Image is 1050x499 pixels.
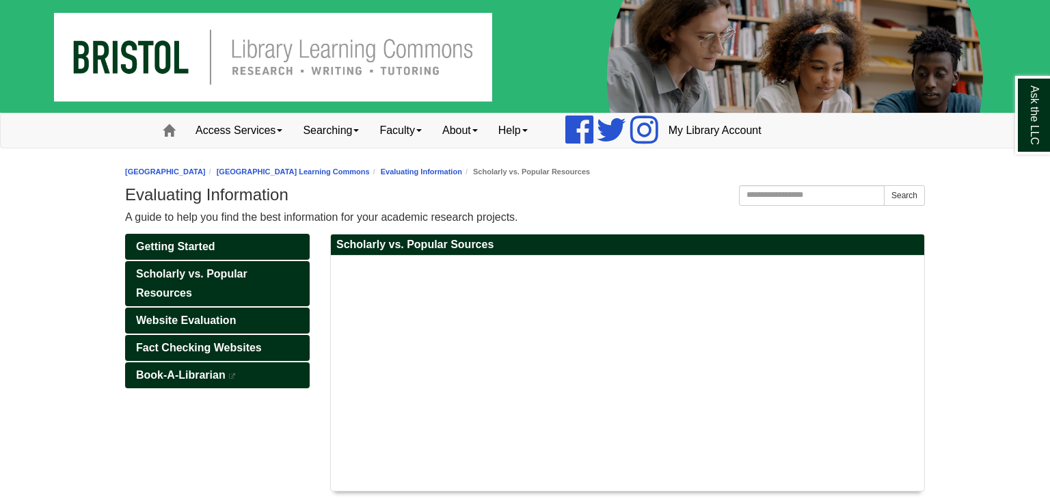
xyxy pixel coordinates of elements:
[884,185,925,206] button: Search
[185,113,293,148] a: Access Services
[125,362,310,388] a: Book-A-Librarian
[136,369,226,381] span: Book-A-Librarian
[125,335,310,361] a: Fact Checking Websites
[432,113,488,148] a: About
[125,234,310,260] a: Getting Started
[125,167,206,176] a: [GEOGRAPHIC_DATA]
[293,113,369,148] a: Searching
[217,167,370,176] a: [GEOGRAPHIC_DATA] Learning Commons
[369,113,432,148] a: Faculty
[136,314,236,326] span: Website Evaluation
[125,308,310,334] a: Website Evaluation
[658,113,772,148] a: My Library Account
[125,211,518,223] span: A guide to help you find the best information for your academic research projects.
[331,234,924,256] h2: Scholarly vs. Popular Sources
[136,342,262,353] span: Fact Checking Websites
[381,167,462,176] a: Evaluating Information
[136,268,247,299] span: Scholarly vs. Popular Resources
[125,261,310,306] a: Scholarly vs. Popular Resources
[125,234,310,388] div: Guide Pages
[136,241,215,252] span: Getting Started
[125,165,925,178] nav: breadcrumb
[125,185,925,204] h1: Evaluating Information
[462,165,590,178] li: Scholarly vs. Popular Resources
[488,113,538,148] a: Help
[228,373,237,379] i: This link opens in a new window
